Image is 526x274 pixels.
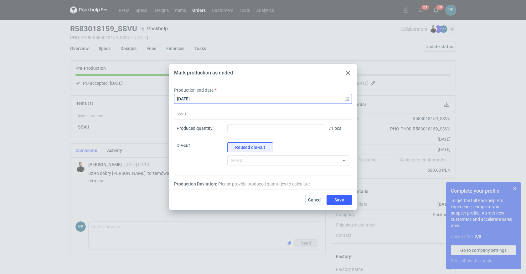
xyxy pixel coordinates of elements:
div: Select... [231,157,246,164]
button: Reused die-cut [227,142,273,152]
span: Reused die-cut [235,145,265,150]
button: Save [327,195,352,205]
span: SSVU [177,112,186,117]
div: Die-cut [174,137,225,176]
span: Save [334,198,344,202]
label: Production end date [174,87,214,93]
span: Cancel [308,198,321,202]
span: Please provide produced quantities to calculate. [218,181,311,187]
button: Cancel [305,195,324,205]
div: Mark production as ended [174,69,233,76]
div: Produced quantity [177,125,213,131]
div: / 1 pcs [327,119,352,137]
div: Production Deviation: [174,181,352,187]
